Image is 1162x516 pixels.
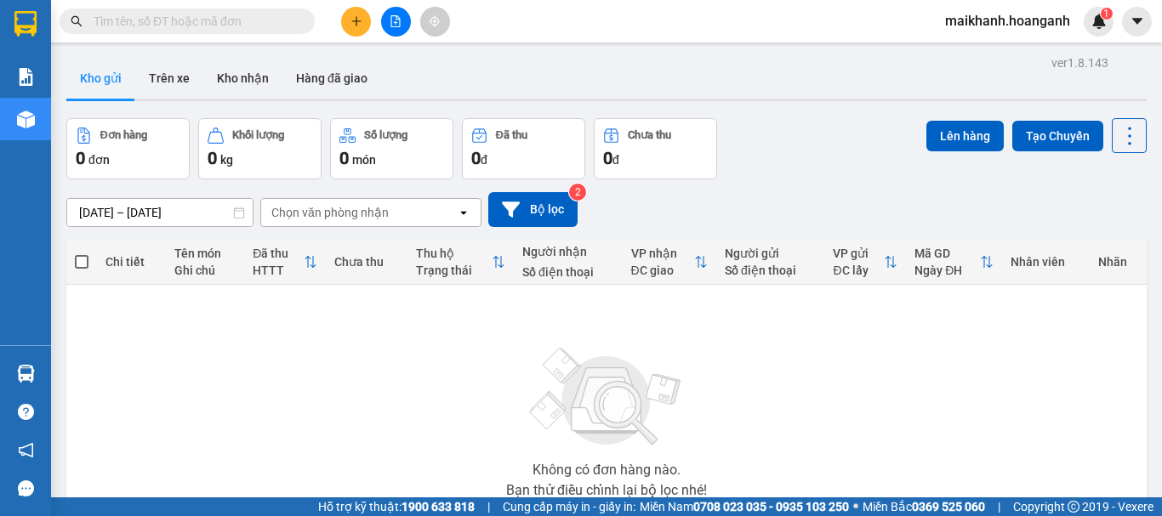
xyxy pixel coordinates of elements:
[833,247,884,260] div: VP gửi
[914,247,980,260] div: Mã GD
[198,118,322,179] button: Khối lượng0kg
[863,497,985,516] span: Miền Bắc
[914,264,980,277] div: Ngày ĐH
[522,265,613,279] div: Số điện thoại
[253,247,304,260] div: Đã thu
[429,15,441,27] span: aim
[105,255,157,269] div: Chi tiết
[76,148,85,168] span: 0
[244,240,326,285] th: Toggle SortBy
[1068,501,1079,513] span: copyright
[416,247,492,260] div: Thu hộ
[693,500,849,513] strong: 0708 023 035 - 0935 103 250
[496,129,527,141] div: Đã thu
[462,118,585,179] button: Đã thu0đ
[318,497,475,516] span: Hỗ trợ kỹ thuật:
[824,240,906,285] th: Toggle SortBy
[334,255,399,269] div: Chưa thu
[416,264,492,277] div: Trạng thái
[457,206,470,219] svg: open
[271,204,389,221] div: Chọn văn phòng nhận
[503,497,635,516] span: Cung cấp máy in - giấy in:
[506,484,707,497] div: Bạn thử điều chỉnh lại bộ lọc nhé!
[998,497,1000,516] span: |
[352,153,376,167] span: món
[381,7,411,37] button: file-add
[350,15,362,27] span: plus
[18,404,34,420] span: question-circle
[481,153,487,167] span: đ
[18,442,34,458] span: notification
[912,500,985,513] strong: 0369 525 060
[66,118,190,179] button: Đơn hàng0đơn
[364,129,407,141] div: Số lượng
[725,247,816,260] div: Người gửi
[88,153,110,167] span: đơn
[94,12,294,31] input: Tìm tên, số ĐT hoặc mã đơn
[1011,255,1081,269] div: Nhân viên
[628,129,671,141] div: Chưa thu
[612,153,619,167] span: đ
[203,58,282,99] button: Kho nhận
[17,111,35,128] img: warehouse-icon
[174,247,236,260] div: Tên món
[135,58,203,99] button: Trên xe
[18,480,34,496] span: message
[533,463,681,477] div: Không có đơn hàng nào.
[282,58,381,99] button: Hàng đã giao
[1098,255,1137,269] div: Nhãn
[330,118,453,179] button: Số lượng0món
[1122,7,1152,37] button: caret-down
[931,10,1084,31] span: maikhanh.hoanganh
[220,153,233,167] span: kg
[522,245,613,258] div: Người nhận
[14,11,37,37] img: logo-vxr
[1103,8,1109,20] span: 1
[420,7,450,37] button: aim
[1012,121,1103,151] button: Tạo Chuyến
[1051,54,1108,72] div: ver 1.8.143
[1101,8,1113,20] sup: 1
[66,58,135,99] button: Kho gửi
[906,240,1002,285] th: Toggle SortBy
[402,500,475,513] strong: 1900 633 818
[100,129,147,141] div: Đơn hàng
[407,240,514,285] th: Toggle SortBy
[926,121,1004,151] button: Lên hàng
[594,118,717,179] button: Chưa thu0đ
[232,129,284,141] div: Khối lượng
[390,15,402,27] span: file-add
[603,148,612,168] span: 0
[1130,14,1145,29] span: caret-down
[833,264,884,277] div: ĐC lấy
[521,337,692,456] img: svg+xml;base64,PHN2ZyBjbGFzcz0ibGlzdC1wbHVnX19zdmciIHhtbG5zPSJodHRwOi8vd3d3LnczLm9yZy8yMDAwL3N2Zy...
[569,184,586,201] sup: 2
[631,264,695,277] div: ĐC giao
[208,148,217,168] span: 0
[853,503,858,510] span: ⚪️
[725,264,816,277] div: Số điện thoại
[339,148,349,168] span: 0
[487,497,490,516] span: |
[67,199,253,226] input: Select a date range.
[71,15,83,27] span: search
[174,264,236,277] div: Ghi chú
[17,68,35,86] img: solution-icon
[17,365,35,383] img: warehouse-icon
[623,240,717,285] th: Toggle SortBy
[640,497,849,516] span: Miền Nam
[471,148,481,168] span: 0
[488,192,578,227] button: Bộ lọc
[631,247,695,260] div: VP nhận
[341,7,371,37] button: plus
[1091,14,1107,29] img: icon-new-feature
[253,264,304,277] div: HTTT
